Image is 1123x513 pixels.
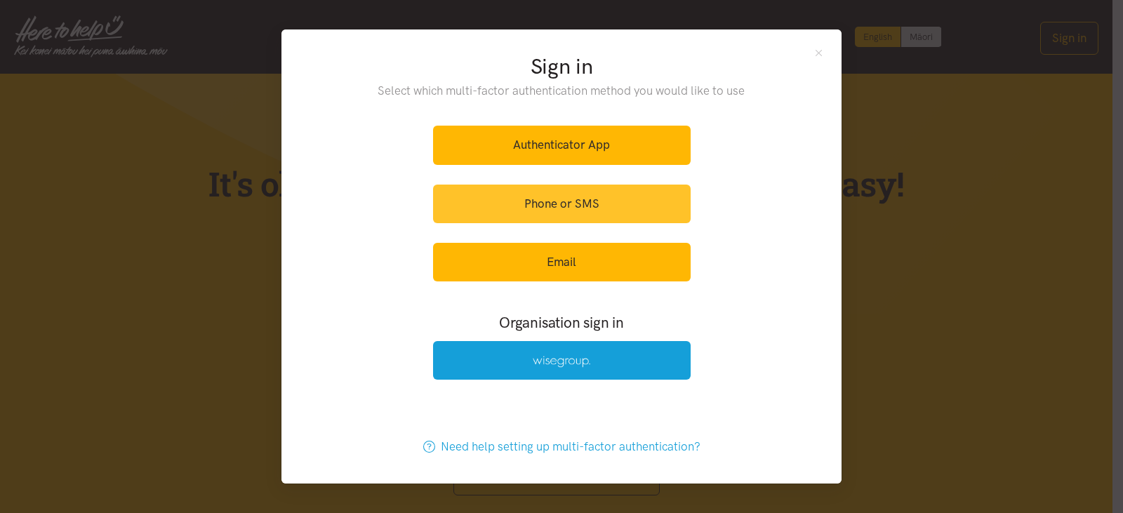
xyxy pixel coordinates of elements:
[350,81,774,100] p: Select which multi-factor authentication method you would like to use
[408,427,715,466] a: Need help setting up multi-factor authentication?
[813,46,825,58] button: Close
[350,52,774,81] h2: Sign in
[533,356,590,368] img: Wise Group
[433,243,691,281] a: Email
[433,185,691,223] a: Phone or SMS
[433,126,691,164] a: Authenticator App
[394,312,729,333] h3: Organisation sign in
